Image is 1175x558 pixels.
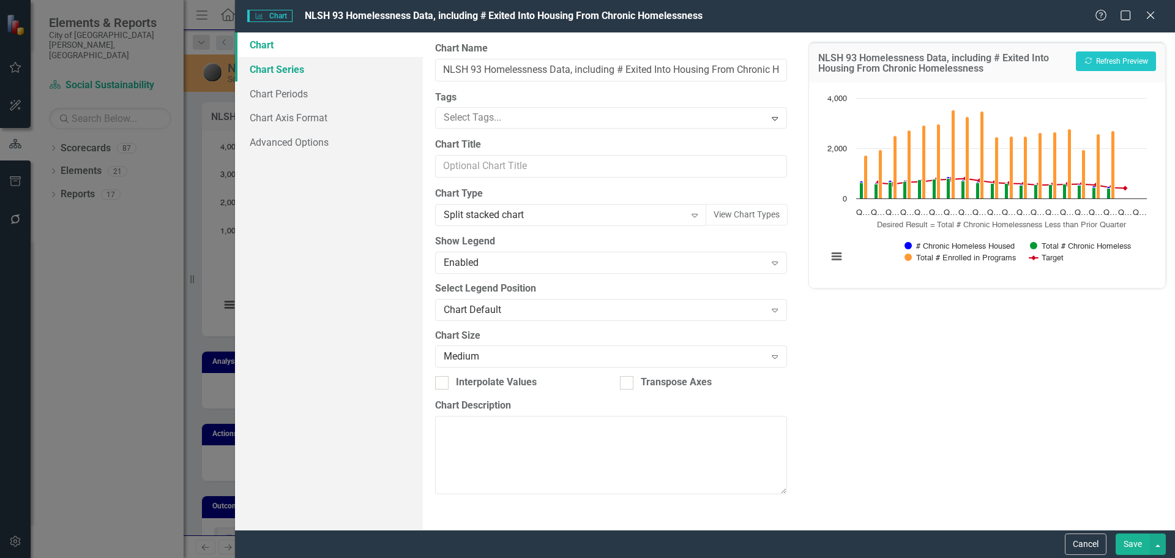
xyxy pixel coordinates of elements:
[1122,186,1127,190] path: Q3 2025, 411. Target.
[864,156,867,199] path: Q1 2021, 1,730. Total # Enrolled in Programs.
[1106,189,1110,199] path: Q2 2025, 411. Total # Chronic Homeless.
[1092,188,1095,199] path: Q1 2025, 433. Total # Chronic Homeless.
[1067,129,1071,199] path: Q3 2024, 2,770. Total # Enrolled in Programs.
[827,145,847,153] text: 2,000
[961,181,964,199] path: Q4 2022, 706. Total # Chronic Homeless.
[235,81,423,106] a: Chart Periods
[1053,132,1056,199] path: Q2 2024, 2,646. Total # Enrolled in Programs.
[859,183,863,199] path: Q1 2021, 622. Total # Chronic Homeless.
[1062,184,1066,199] path: Q3 2024, 572. Total # Chronic Homeless.
[1029,253,1064,262] button: Show Target
[977,178,982,183] path: Q1 2023, 706. Target.
[1077,184,1081,186] path: Q4 2024, 28. # Chronic Homeless Housed.
[828,248,845,265] button: View chart menu, Chart
[1049,184,1051,185] path: Q2 2024, 24. # Chronic Homeless Housed.
[1004,184,1008,199] path: Q3 2023, 587. Total # Chronic Homeless.
[641,375,712,390] div: Transpose Axes
[903,181,906,182] path: Q4 2021, 58. # Chronic Homeless Housed.
[843,195,847,203] text: 0
[961,180,964,181] path: Q4 2022, 47. # Chronic Homeless Housed.
[1034,185,1037,199] path: Q1 2024, 542. Total # Chronic Homeless.
[1089,209,1103,217] text: Q…
[827,95,847,103] text: 4,000
[1050,183,1054,187] path: Q2 2024, 542. Target.
[706,204,788,225] button: View Chart Types
[1059,209,1073,217] text: Q…
[893,136,897,199] path: Q3 2021, 2,493. Total # Enrolled in Programs.
[1103,209,1117,217] text: Q…
[1116,533,1150,555] button: Save
[435,155,786,178] input: Optional Chart Title
[1030,241,1131,251] button: Show Total # Chronic Homeless
[907,130,911,199] path: Q4 2021, 2,717. Total # Enrolled in Programs.
[936,124,940,199] path: Q2 2022, 2,955. Total # Enrolled in Programs.
[963,176,968,181] path: Q4 2022, 791. Target.
[991,180,996,185] path: Q2 2023, 629. Target.
[859,181,863,183] path: Q1 2021, 75. # Chronic Homeless Housed.
[994,137,998,199] path: Q2 2023, 2,448. Total # Enrolled in Programs.
[888,183,892,199] path: Q3 2021, 647. Total # Chronic Homeless.
[975,183,979,199] path: Q1 2023, 629. Total # Chronic Homeless.
[990,184,994,199] path: Q2 2023, 600. Total # Chronic Homeless.
[1048,185,1052,199] path: Q2 2024, 559. Total # Chronic Homeless.
[435,399,786,413] label: Chart Description
[1077,186,1081,199] path: Q4 2024, 533. Total # Chronic Homeless.
[1096,134,1100,199] path: Q1 2025, 2,584. Total # Enrolled in Programs.
[919,179,923,184] path: Q1 2022, 666. Target.
[456,375,537,390] div: Interpolate Values
[946,179,950,199] path: Q3 2022, 791. Total # Chronic Homeless.
[1045,209,1059,217] text: Q…
[435,138,786,152] label: Chart Title
[932,179,936,199] path: Q2 2022, 764. Total # Chronic Homeless.
[1132,209,1146,217] text: Q…
[247,10,293,22] span: Chart
[888,181,892,183] path: Q3 2021, 63. # Chronic Homeless Housed.
[435,187,786,201] label: Chart Type
[871,209,885,217] text: Q…
[1038,133,1042,199] path: Q1 2024, 2,622. Total # Enrolled in Programs.
[305,10,703,21] span: NLSH 93 Homelessness Data, including # Exited Into Housing From Chronic Homelessness
[943,209,957,217] text: Q…
[435,42,786,56] label: Chart Name
[1016,209,1030,217] text: Q…
[821,92,1153,276] div: Chart. Highcharts interactive chart.
[1005,183,1007,184] path: Q3 2023, 26. # Chronic Homeless Housed.
[890,182,895,187] path: Q3 2021, 569. Target.
[1019,184,1023,186] path: Q4 2023, 43. # Chronic Homeless Housed.
[951,110,955,199] path: Q3 2022, 3,531. Total # Enrolled in Programs.
[1009,137,1013,199] path: Q3 2023, 2,465. Total # Enrolled in Programs.
[444,303,765,317] div: Chart Default
[1076,51,1156,71] button: Refresh Preview
[903,182,906,199] path: Q4 2021, 666. Total # Chronic Homeless.
[1111,131,1114,199] path: Q2 2025, 2,704. Total # Enrolled in Programs.
[444,255,765,270] div: Enabled
[1092,186,1095,188] path: Q1 2025, 70. # Chronic Homeless Housed.
[1034,184,1037,185] path: Q1 2024, 37. # Chronic Homeless Housed.
[1108,185,1113,190] path: Q2 2025, 433. Target.
[980,111,983,199] path: Q1 2023, 3,479. Total # Enrolled in Programs.
[905,253,1015,262] button: Show Total # Enrolled in Programs
[958,209,972,217] text: Q…
[965,117,969,199] path: Q4 2022, 3,247. Total # Enrolled in Programs.
[435,282,786,296] label: Select Legend Position
[877,221,1127,229] text: Desired Result = Total # Chronic Homelessness Less than Prior Quarter
[933,178,938,183] path: Q2 2022, 736. Target.
[975,182,979,183] path: Q1 2023, 39. # Chronic Homeless Housed.
[444,350,765,364] div: Medium
[1035,183,1040,187] path: Q1 2024, 530. Target.
[875,181,880,186] path: Q2 2021, 622. Target.
[235,105,423,130] a: Chart Axis Format
[946,177,950,179] path: Q3 2022, 63. # Chronic Homeless Housed.
[1093,183,1098,187] path: Q1 2025, 533. Target.
[1117,209,1132,217] text: Q…
[874,183,878,184] path: Q2 2021, 50. # Chronic Homeless Housed.
[1064,182,1069,187] path: Q3 2024, 559. Target.
[918,179,920,180] path: Q1 2022, 23. # Chronic Homeless Housed.
[948,177,953,182] path: Q3 2022, 764. Target.
[1023,137,1027,199] path: Q4 2023, 2,484. Total # Enrolled in Programs.
[900,209,914,217] text: Q…
[1031,209,1045,217] text: Q…
[874,184,878,199] path: Q2 2021, 569. Total # Chronic Homeless.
